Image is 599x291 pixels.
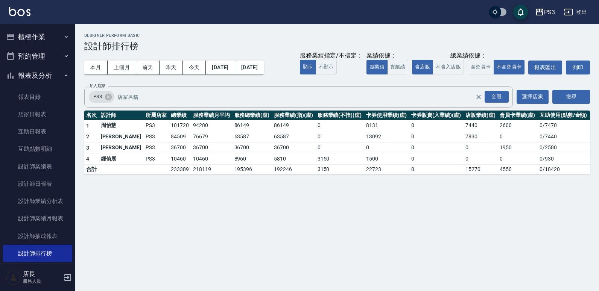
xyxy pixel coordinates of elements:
[233,153,272,165] td: 8960
[272,142,316,153] td: 36700
[272,153,316,165] td: 5810
[412,60,433,74] button: 含店販
[84,111,590,174] table: a dense table
[364,131,409,142] td: 13092
[191,164,233,174] td: 218119
[272,120,316,131] td: 86149
[3,123,72,140] a: 互助日報表
[464,131,498,142] td: 7830
[364,164,409,174] td: 22723
[233,111,272,120] th: 服務總業績(虛)
[272,164,316,174] td: 192246
[191,153,233,165] td: 10460
[144,111,169,120] th: 所屬店家
[409,164,464,174] td: 0
[144,153,169,165] td: PS3
[169,111,191,120] th: 總業績
[3,158,72,175] a: 設計師業績表
[409,131,464,142] td: 0
[544,8,555,17] div: PS3
[23,278,61,285] p: 服務人員
[532,5,558,20] button: PS3
[144,131,169,142] td: PS3
[191,120,233,131] td: 94280
[498,164,538,174] td: 4550
[316,120,365,131] td: 0
[90,83,105,89] label: 加入店家
[169,120,191,131] td: 101720
[538,111,590,120] th: 互助使用(點數/金額)
[464,120,498,131] td: 7440
[191,111,233,120] th: 服務業績月平均
[464,111,498,120] th: 店販業績(虛)
[316,131,365,142] td: 0
[433,60,464,74] button: 不含入店販
[464,142,498,153] td: 0
[9,7,30,16] img: Logo
[206,61,235,74] button: [DATE]
[99,131,144,142] td: [PERSON_NAME]
[494,60,525,74] button: 不含會員卡
[316,60,337,74] button: 不顯示
[3,88,72,106] a: 報表目錄
[84,33,590,38] h2: Designer Perform Basic
[409,120,464,131] td: 0
[498,111,538,120] th: 會員卡業績(虛)
[538,131,590,142] td: 0 / 7440
[233,164,272,174] td: 195396
[3,210,72,227] a: 設計師業績月報表
[409,153,464,165] td: 0
[552,90,590,104] button: 搜尋
[191,142,233,153] td: 36700
[538,120,590,131] td: 0 / 7470
[473,92,484,102] button: Clear
[538,153,590,165] td: 0 / 930
[498,131,538,142] td: 0
[566,61,590,74] button: 列印
[169,131,191,142] td: 84509
[538,164,590,174] td: 0 / 18420
[136,61,160,74] button: 前天
[23,270,61,278] h5: 店長
[528,61,562,74] button: 報表匯出
[3,47,72,66] button: 預約管理
[3,245,72,262] a: 設計師排行榜
[3,175,72,192] a: 設計師日報表
[366,52,408,60] div: 業績依據：
[3,140,72,158] a: 互助點數明細
[409,111,464,120] th: 卡券販賣(入業績)(虛)
[409,142,464,153] td: 0
[485,91,509,103] div: 全選
[364,153,409,165] td: 1500
[316,142,365,153] td: 0
[498,153,538,165] td: 0
[483,89,510,104] button: Open
[561,5,590,19] button: 登出
[3,192,72,210] a: 設計師業績分析表
[86,156,89,162] span: 4
[183,61,206,74] button: 今天
[316,164,365,174] td: 3150
[99,142,144,153] td: [PERSON_NAME]
[468,60,494,74] button: 含會員卡
[6,270,21,285] img: Person
[86,145,89,151] span: 3
[233,142,272,153] td: 36700
[86,123,89,129] span: 1
[3,66,72,85] button: 報表及分析
[3,227,72,245] a: 設計師抽成報表
[89,93,106,100] span: PS3
[235,61,264,74] button: [DATE]
[84,61,108,74] button: 本月
[3,262,72,279] a: 店販抽成明細
[538,142,590,153] td: 0 / 2580
[99,111,144,120] th: 設計師
[99,153,144,165] td: 鍾侑展
[160,61,183,74] button: 昨天
[364,120,409,131] td: 8131
[3,106,72,123] a: 店家日報表
[316,111,365,120] th: 服務業績(不指)(虛)
[116,90,488,103] input: 店家名稱
[99,120,144,131] td: 周怡慧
